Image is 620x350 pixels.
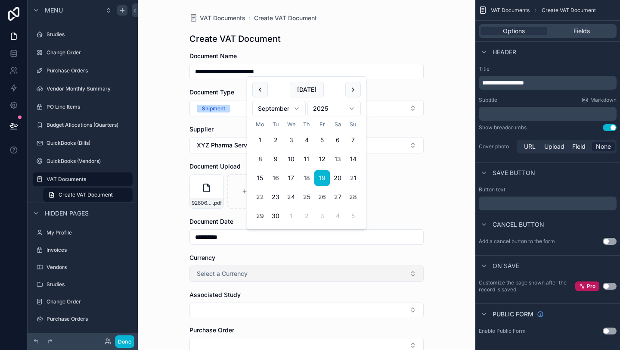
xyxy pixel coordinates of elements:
a: Create VAT Document [254,14,317,22]
a: My Profile [33,226,133,240]
button: Friday, 3 October 2025 [314,208,330,224]
button: Tuesday, 2 September 2025 [268,132,283,148]
button: Tuesday, 30 September 2025 [268,208,283,224]
label: Studies [46,31,131,38]
button: Friday, 5 September 2025 [314,132,330,148]
a: Markdown [582,97,617,103]
div: Shipment [202,105,225,112]
span: Create VAT Document [59,191,113,198]
a: Studies [33,278,133,291]
label: QuickBooks (Bills) [46,140,131,147]
span: Field [572,142,586,151]
a: VAT Documents [33,172,133,186]
th: Friday [314,120,330,129]
label: Change Order [46,49,131,56]
button: Wednesday, 17 September 2025 [283,170,299,186]
div: scrollable content [479,107,617,121]
button: Thursday, 4 September 2025 [299,132,314,148]
span: Document Name [189,52,237,59]
span: Hidden pages [45,209,89,218]
span: None [596,142,611,151]
button: Saturday, 20 September 2025 [330,170,345,186]
label: Studies [46,281,131,288]
button: Today, Monday, 1 September 2025 [252,132,268,148]
a: VAT Documents [189,14,245,22]
button: Sunday, 28 September 2025 [345,189,361,205]
a: Vendor Monthly Summary [33,82,133,96]
button: Thursday, 25 September 2025 [299,189,314,205]
button: Wednesday, 10 September 2025 [283,151,299,167]
button: Wednesday, 1 October 2025 [283,208,299,224]
span: VAT Documents [491,7,530,14]
a: Invoices [33,243,133,257]
a: Purchase Orders [33,312,133,326]
label: My Profile [46,229,131,236]
button: Done [115,335,134,348]
span: Markdown [590,97,617,103]
button: Sunday, 14 September 2025 [345,151,361,167]
div: scrollable content [479,197,617,210]
span: Associated Study [189,291,241,298]
button: Thursday, 18 September 2025 [299,170,314,186]
a: PO Line Items [33,100,133,114]
button: [DATE] [290,82,324,97]
label: Subtitle [479,97,497,103]
th: Monday [252,120,268,129]
button: Sunday, 7 September 2025 [345,132,361,148]
label: Budget Allocations (Quarters) [46,122,131,128]
button: Tuesday, 23 September 2025 [268,189,283,205]
button: Thursday, 11 September 2025 [299,151,314,167]
a: Studies [33,28,133,41]
a: Budget Allocations (Quarters) [33,118,133,132]
button: Monday, 22 September 2025 [252,189,268,205]
span: Purchase Order [189,326,234,334]
span: Document Type [189,88,234,96]
label: PO Line Items [46,103,131,110]
span: 926066745 Customs Entry Summary [192,200,213,206]
span: Currency [189,254,215,261]
a: QuickBooks (Vendors) [33,154,133,168]
a: QuickBooks (Bills) [33,136,133,150]
span: Save button [493,169,535,177]
h1: Create VAT Document [189,33,281,45]
span: On save [493,262,519,270]
th: Wednesday [283,120,299,129]
button: Monday, 15 September 2025 [252,170,268,186]
label: Change Order [46,298,131,305]
span: URL [524,142,536,151]
span: Options [503,27,525,35]
span: Create VAT Document [542,7,596,14]
th: Saturday [330,120,345,129]
button: Monday, 8 September 2025 [252,151,268,167]
button: Saturday, 6 September 2025 [330,132,345,148]
button: Select Button [189,266,424,282]
button: Select Button [189,137,424,153]
button: Saturday, 27 September 2025 [330,189,345,205]
a: Create VAT Document [43,188,133,202]
button: Select Button [189,100,424,116]
span: Cancel button [493,220,544,229]
a: Purchase Orders [33,64,133,78]
button: Friday, 19 September 2025, selected [314,170,330,186]
span: Select a Currency [197,269,248,278]
th: Tuesday [268,120,283,129]
label: Invoices [46,247,131,253]
span: Fields [573,27,590,35]
button: Wednesday, 3 September 2025 [283,132,299,148]
table: September 2025 [252,120,361,224]
label: Customize the page shown after the record is saved [479,279,575,293]
a: Change Order [33,46,133,59]
span: Upload [544,142,564,151]
span: VAT Documents [200,14,245,22]
div: Show breadcrumbs [479,124,527,131]
a: Vendors [33,260,133,274]
button: Saturday, 4 October 2025 [330,208,345,224]
span: Document Date [189,218,233,225]
label: Button text [479,186,505,193]
label: Title [479,66,617,72]
label: Vendor Monthly Summary [46,85,131,92]
button: Monday, 29 September 2025 [252,208,268,224]
span: Menu [45,6,63,15]
span: Public form [493,310,533,319]
button: Select Button [189,303,424,317]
